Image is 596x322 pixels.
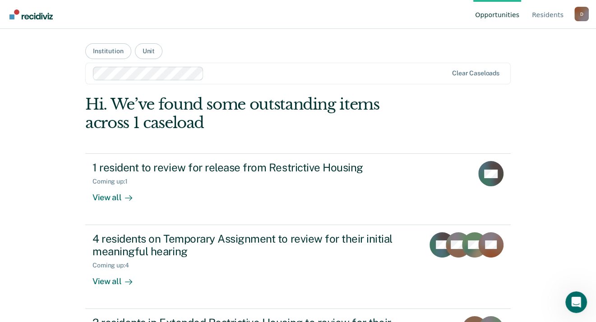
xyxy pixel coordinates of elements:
div: View all [92,269,143,287]
div: D [574,7,589,21]
div: 4 residents on Temporary Assignment to review for their initial meaningful hearing [92,232,409,258]
button: Profile dropdown button [574,7,589,21]
div: Coming up : 1 [92,178,135,185]
a: 4 residents on Temporary Assignment to review for their initial meaningful hearingComing up:4View... [85,225,511,309]
div: View all [92,185,143,203]
button: Unit [135,43,162,59]
iframe: Intercom live chat [565,291,587,313]
img: Recidiviz [9,9,53,19]
div: Coming up : 4 [92,262,136,269]
a: 1 resident to review for release from Restrictive HousingComing up:1View all [85,153,511,225]
button: Institution [85,43,131,59]
div: Hi. We’ve found some outstanding items across 1 caseload [85,95,425,132]
div: 1 resident to review for release from Restrictive Housing [92,161,409,174]
div: Clear caseloads [452,69,499,77]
